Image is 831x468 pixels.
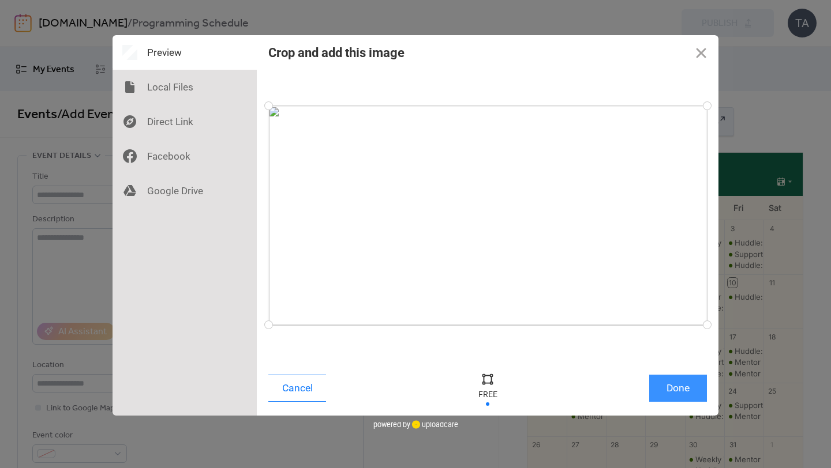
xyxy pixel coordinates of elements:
div: Facebook [113,139,257,173]
a: uploadcare [410,420,458,429]
button: Cancel [268,375,326,402]
div: Crop and add this image [268,46,405,60]
div: Direct Link [113,104,257,139]
button: Done [649,375,707,402]
div: powered by [373,416,458,433]
div: Google Drive [113,173,257,208]
div: Local Files [113,70,257,104]
button: Close [684,35,718,70]
div: Preview [113,35,257,70]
